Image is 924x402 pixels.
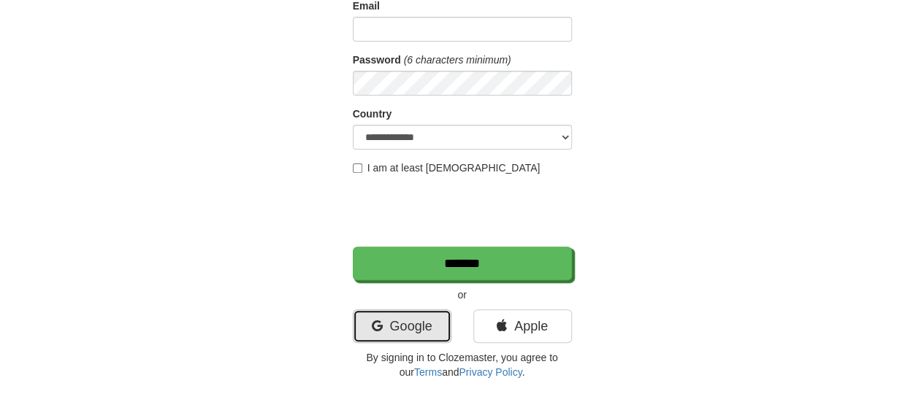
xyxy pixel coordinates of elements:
a: Apple [473,309,572,343]
p: or [353,287,572,302]
a: Google [353,309,451,343]
a: Privacy Policy [459,366,522,378]
em: (6 characters minimum) [404,54,511,66]
input: I am at least [DEMOGRAPHIC_DATA] [353,163,362,173]
label: I am at least [DEMOGRAPHIC_DATA] [353,161,541,175]
label: Password [353,53,401,67]
p: By signing in to Clozemaster, you agree to our and . [353,350,572,379]
iframe: reCAPTCHA [353,182,575,239]
a: Terms [414,366,442,378]
label: Country [353,107,392,121]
